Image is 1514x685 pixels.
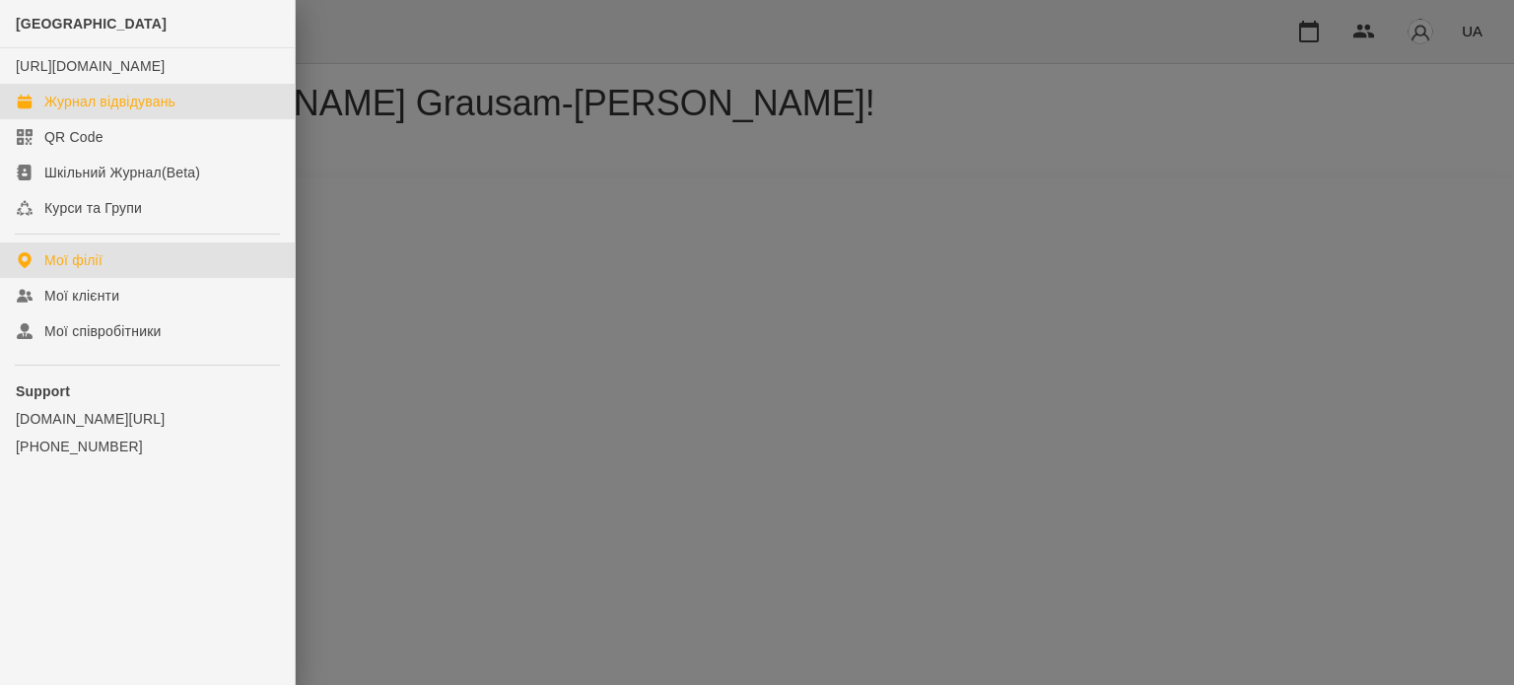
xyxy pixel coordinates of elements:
div: Мої філії [44,250,103,270]
div: Курси та Групи [44,198,142,218]
a: [DOMAIN_NAME][URL] [16,409,279,429]
div: Шкільний Журнал(Beta) [44,163,200,182]
a: [URL][DOMAIN_NAME] [16,58,165,74]
div: Журнал відвідувань [44,92,175,111]
span: [GEOGRAPHIC_DATA] [16,16,167,32]
div: QR Code [44,127,103,147]
div: Мої співробітники [44,321,162,341]
div: Мої клієнти [44,286,119,306]
p: Support [16,381,279,401]
a: [PHONE_NUMBER] [16,437,279,456]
